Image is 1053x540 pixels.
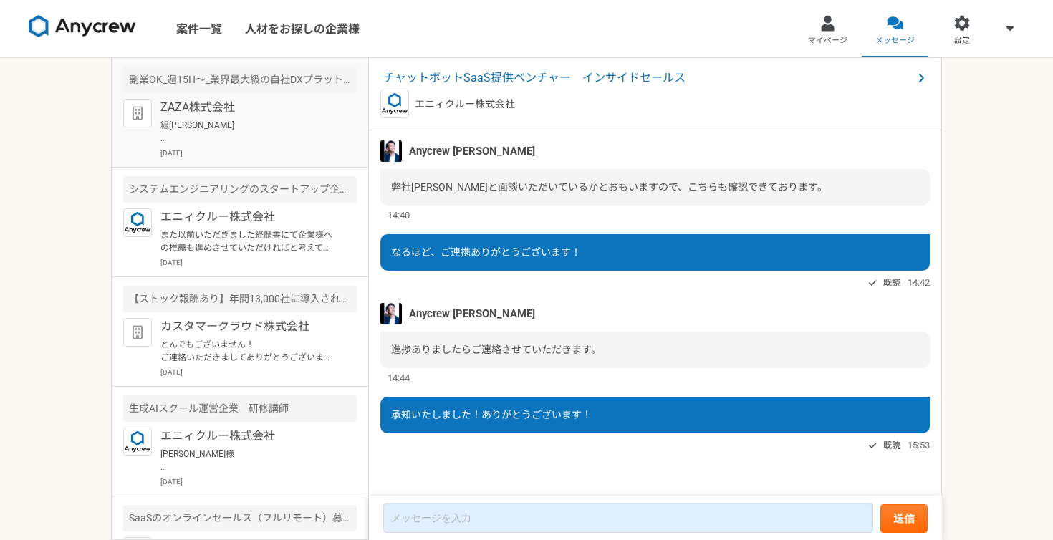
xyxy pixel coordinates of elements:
[808,35,847,47] span: マイページ
[391,409,592,420] span: 承知いたしました！ありがとうございます！
[160,148,357,158] p: [DATE]
[123,208,152,237] img: logo_text_blue_01.png
[391,181,827,193] span: 弊社[PERSON_NAME]と面談いただいているかとおもいますので、こちらも確認できております。
[883,274,900,291] span: 既読
[380,90,409,118] img: logo_text_blue_01.png
[123,286,357,312] div: 【ストック報酬あり】年間13,000社に導入されたSaasのリード獲得のご依頼
[160,257,357,268] p: [DATE]
[123,99,152,127] img: default_org_logo-42cde973f59100197ec2c8e796e4974ac8490bb5b08a0eb061ff975e4574aa76.png
[160,338,337,364] p: とんでもございません！ ご連絡いただきましてありがとうございます。 村脇様宛に[DATE] 16:00 - 17:00にて日程調整させて頂きました！
[123,428,152,456] img: logo_text_blue_01.png
[123,176,357,203] div: システムエンジニアリングのスタートアップ企業 生成AIの新規事業のセールスを募集
[388,371,410,385] span: 14:44
[954,35,970,47] span: 設定
[160,428,337,445] p: エニィクルー株式会社
[883,437,900,454] span: 既読
[409,306,535,322] span: Anycrew [PERSON_NAME]
[388,208,410,222] span: 14:40
[908,276,930,289] span: 14:42
[160,476,357,487] p: [DATE]
[380,303,402,324] img: S__5267474.jpg
[380,140,402,162] img: S__5267474.jpg
[160,119,337,145] p: 組[PERSON_NAME] はじめまして。 ZAZA株式会社アシスタントの[PERSON_NAME]と申します。 この度は弊社の業務委託案件にご興味をお持ちいただき、誠にありがとうございます。...
[123,505,357,531] div: SaaSのオンラインセールス（フルリモート）募集
[160,228,337,254] p: また以前いただきました経歴書にて企業様への推薦も進めさせていただければと考えております。こちら並行して進めさせていただいても大丈夫でしょうか？ よろしくお願いいたします。
[160,318,337,335] p: カスタマークラウド株式会社
[880,504,928,533] button: 送信
[391,246,581,258] span: なるほど、ご連携ありがとうございます！
[160,208,337,226] p: エニィクルー株式会社
[383,69,913,87] span: チャットボットSaaS提供ベンチャー インサイドセールス
[123,318,152,347] img: default_org_logo-42cde973f59100197ec2c8e796e4974ac8490bb5b08a0eb061ff975e4574aa76.png
[123,395,357,422] div: 生成AIスクール運営企業 研修講師
[415,97,515,112] p: エニィクルー株式会社
[160,448,337,473] p: [PERSON_NAME]様 返信が遅くなり申し訳ございませんでした。 また先日、お打ち合わせ、ありがとうございました。 ご紹介いただいた別案件の件、承知いたしました。 [PERSON_NAME...
[29,15,136,38] img: 8DqYSo04kwAAAAASUVORK5CYII=
[160,99,337,116] p: ZAZA株式会社
[160,367,357,377] p: [DATE]
[875,35,915,47] span: メッセージ
[908,438,930,452] span: 15:53
[391,344,601,355] span: 進捗ありましたらご連絡させていただきます。
[123,67,357,93] div: 副業OK_週15H〜_業界最大級の自社DXプラットフォームのコンサルティング営業
[409,143,535,159] span: Anycrew [PERSON_NAME]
